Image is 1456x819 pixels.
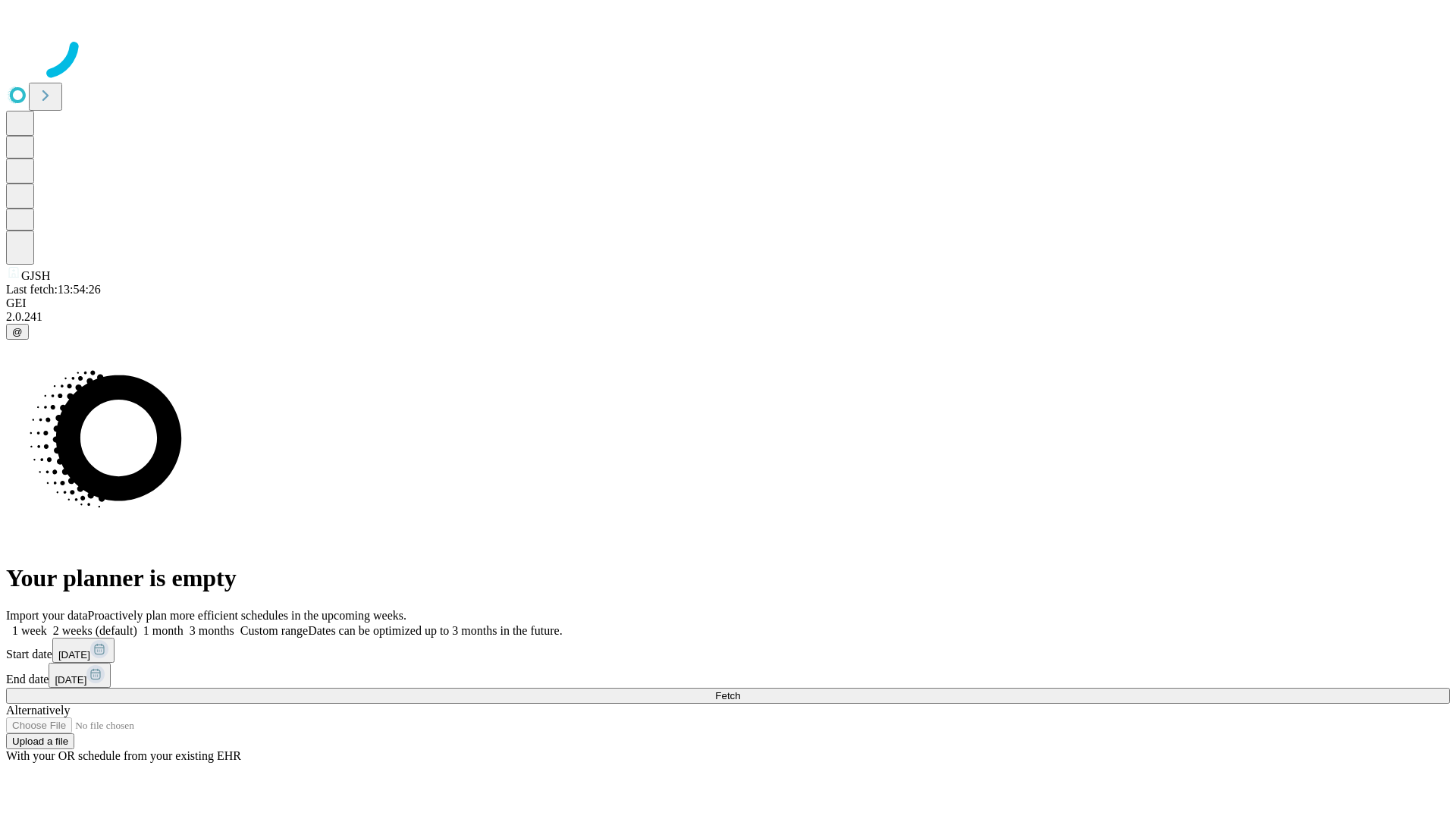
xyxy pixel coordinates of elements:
[49,663,111,688] button: [DATE]
[88,609,406,622] span: Proactively plan more efficient schedules in the upcoming weeks.
[58,649,90,661] span: [DATE]
[240,624,308,637] span: Custom range
[55,674,86,686] span: [DATE]
[53,624,137,637] span: 2 weeks (default)
[715,690,740,701] span: Fetch
[308,624,562,637] span: Dates can be optimized up to 3 months in the future.
[12,326,23,337] span: @
[6,733,74,749] button: Upload a file
[52,638,115,663] button: [DATE]
[12,624,47,637] span: 1 week
[143,624,184,637] span: 1 month
[6,688,1450,704] button: Fetch
[6,749,241,762] span: With your OR schedule from your existing EHR
[6,310,1450,324] div: 2.0.241
[21,269,50,282] span: GJSH
[6,297,1450,310] div: GEI
[6,638,1450,663] div: Start date
[6,609,88,622] span: Import your data
[190,624,234,637] span: 3 months
[6,704,70,717] span: Alternatively
[6,663,1450,688] div: End date
[6,283,101,296] span: Last fetch: 13:54:26
[6,564,1450,592] h1: Your planner is empty
[6,324,29,340] button: @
